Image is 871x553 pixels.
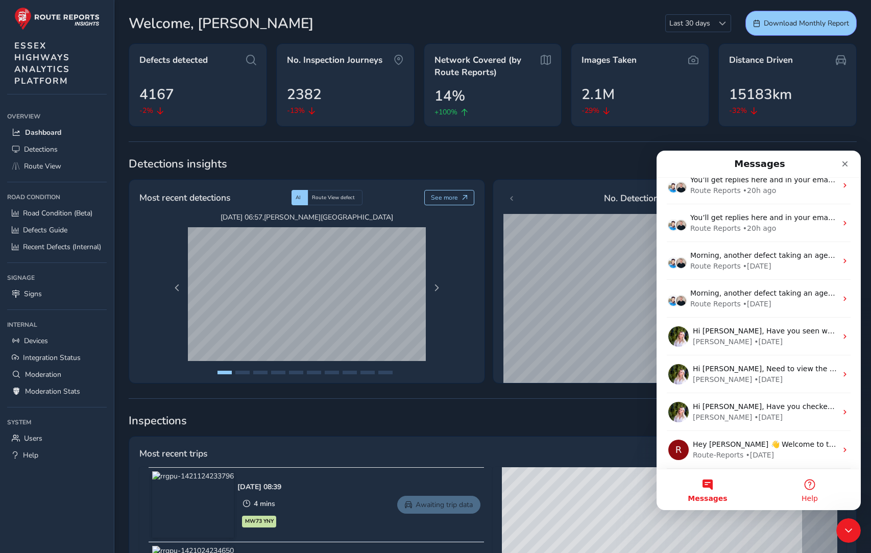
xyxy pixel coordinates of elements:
[129,13,313,34] span: Welcome, [PERSON_NAME]
[745,11,857,36] button: Download Monthly Report
[188,212,426,222] span: [DATE] 06:57 , [PERSON_NAME][GEOGRAPHIC_DATA]
[7,270,107,285] div: Signage
[86,73,119,83] div: • 20h ago
[582,54,637,66] span: Images Taken
[18,106,31,118] img: Kyle avatar
[23,225,67,235] span: Defects Guide
[424,190,475,205] button: See more
[235,371,250,374] button: Page 2
[604,191,746,205] span: No. Detections: Most affected areas
[729,54,793,66] span: Distance Driven
[36,299,87,310] div: Route-Reports
[129,413,857,428] span: Inspections
[7,317,107,332] div: Internal
[397,496,480,514] a: Awaiting trip data
[24,434,42,443] span: Users
[836,518,861,543] iframe: Intercom live chat
[7,189,107,205] div: Road Condition
[23,242,101,252] span: Recent Defects (Internal)
[729,105,747,116] span: -32%
[7,238,107,255] a: Recent Defects (Internal)
[343,371,357,374] button: Page 8
[102,319,204,359] button: Help
[308,190,362,205] div: Route View defect
[7,205,107,222] a: Road Condition (Beta)
[86,148,115,159] div: • [DATE]
[34,110,84,121] div: Route Reports
[14,40,70,87] span: ESSEX HIGHWAYS ANALYTICS PLATFORM
[434,85,465,107] span: 14%
[287,84,322,105] span: 2382
[11,144,23,156] img: Ed avatar
[25,128,61,137] span: Dashboard
[296,194,301,201] span: AI
[582,105,599,116] span: -29%
[657,151,861,510] iframe: Intercom live chat
[287,105,305,116] span: -13%
[139,84,174,105] span: 4167
[12,251,32,272] img: Profile image for Katie
[36,214,589,222] span: Hi [PERSON_NAME], Need to view the inspection routes you travelled [DATE]? Check out this article...
[98,224,126,234] div: • [DATE]
[139,447,207,460] span: Most recent trips
[7,109,107,124] div: Overview
[34,25,494,33] span: You’ll get replies here and in your email: ✉️ [PERSON_NAME][EMAIL_ADDRESS][DOMAIN_NAME] The team ...
[98,261,126,272] div: • [DATE]
[431,194,458,202] span: See more
[36,252,605,260] span: Hi [PERSON_NAME], Have you checked out our new annotate image feature? We would LOVE to get your ...
[24,336,48,346] span: Devices
[34,63,494,71] span: You’ll get replies here and in your email: ✉️ [PERSON_NAME][EMAIL_ADDRESS][DOMAIN_NAME] The team ...
[170,281,184,295] button: Previous Page
[34,35,84,45] div: Route Reports
[254,499,275,509] span: 4 mins
[24,161,61,171] span: Route View
[217,371,232,374] button: Page 1
[23,353,81,363] span: Integration Status
[139,105,153,116] span: -2%
[7,366,107,383] a: Moderation
[24,289,42,299] span: Signs
[14,7,100,30] img: rr logo
[152,471,234,538] img: rrgpu-1421124233796
[11,68,23,81] img: Ed avatar
[7,415,107,430] div: System
[129,156,857,172] span: Detections insights
[7,285,107,302] a: Signs
[271,371,285,374] button: Page 4
[378,371,393,374] button: Page 10
[434,54,540,78] span: Network Covered (by Route Reports)
[139,191,230,204] span: Most recent detections
[7,430,107,447] a: Users
[12,176,32,196] img: Profile image for Katie
[7,158,107,175] a: Route View
[287,54,382,66] span: No. Inspection Journeys
[34,73,84,83] div: Route Reports
[7,332,107,349] a: Devices
[7,447,107,464] a: Help
[253,371,268,374] button: Page 3
[24,145,58,154] span: Detections
[36,261,95,272] div: [PERSON_NAME]
[89,299,117,310] div: • [DATE]
[7,222,107,238] a: Defects Guide
[12,289,32,309] div: Profile image for Route-Reports
[86,35,119,45] div: • 20h ago
[312,194,355,201] span: Route View defect
[11,106,23,118] img: Ed avatar
[729,84,792,105] span: 15183km
[7,349,107,366] a: Integration Status
[34,138,207,147] span: Morning, another defect taking an age to upload
[325,371,339,374] button: Page 7
[666,15,714,32] span: Last 30 days
[34,148,84,159] div: Route Reports
[7,141,107,158] a: Detections
[7,383,107,400] a: Moderation Stats
[98,186,126,197] div: • [DATE]
[25,387,80,396] span: Moderation Stats
[582,84,615,105] span: 2.1M
[34,101,207,109] span: Morning, another defect taking an age to upload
